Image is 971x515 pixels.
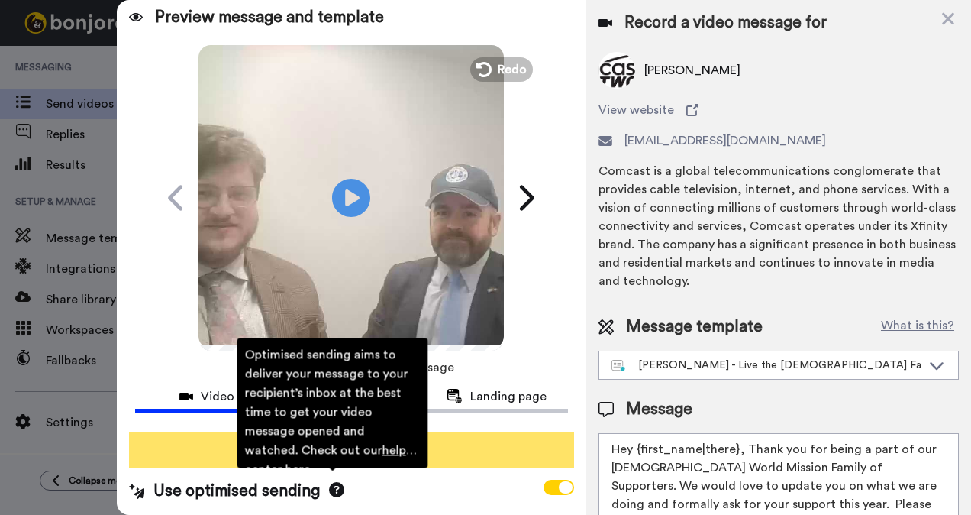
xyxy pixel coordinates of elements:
span: Message template [626,316,763,338]
span: Use optimised sending [153,480,320,503]
span: [EMAIL_ADDRESS][DOMAIN_NAME] [624,131,826,150]
span: Video [201,387,234,406]
span: Optimised sending aims to deliver your message to your recipient’s inbox at the best time to get ... [245,348,417,475]
a: View website [598,101,959,119]
div: [PERSON_NAME] - Live the [DEMOGRAPHIC_DATA] Faith [611,358,921,373]
div: Comcast is a global telecommunications conglomerate that provides cable television, internet, and... [598,162,959,290]
span: This is your recorded video message [248,351,454,384]
span: View website [598,101,674,119]
button: Send message [129,432,575,468]
img: nextgen-template.svg [611,360,626,372]
button: What is this? [876,316,959,338]
span: Message [626,398,692,421]
span: Landing page [470,387,547,406]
